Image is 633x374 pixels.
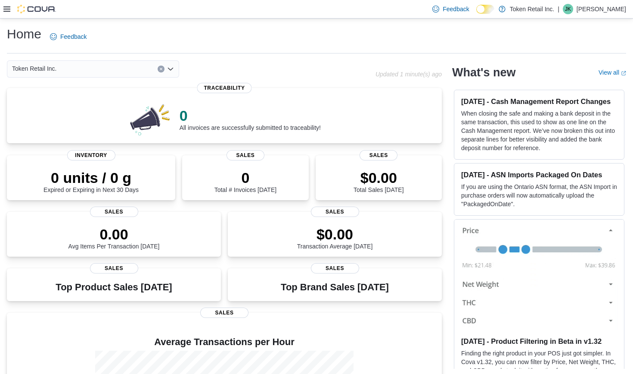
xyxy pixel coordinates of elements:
[558,4,559,14] p: |
[354,169,403,186] p: $0.00
[599,69,626,76] a: View allExternal link
[510,4,555,14] p: Token Retail Inc.
[90,207,138,217] span: Sales
[461,109,617,152] p: When closing the safe and making a bank deposit in the same transaction, this used to show as one...
[621,71,626,76] svg: External link
[158,66,164,72] button: Clear input
[563,4,573,14] div: Jamie Kaye
[297,226,373,243] p: $0.00
[17,5,56,13] img: Cova
[354,169,403,193] div: Total Sales [DATE]
[214,169,276,186] p: 0
[200,308,248,318] span: Sales
[281,282,389,292] h3: Top Brand Sales [DATE]
[90,263,138,273] span: Sales
[68,226,160,250] div: Avg Items Per Transaction [DATE]
[56,282,172,292] h3: Top Product Sales [DATE]
[197,83,251,93] span: Traceability
[43,169,139,186] p: 0 units / 0 g
[227,150,264,160] span: Sales
[12,63,57,74] span: Token Retail Inc.
[452,66,515,79] h2: What's new
[167,66,174,72] button: Open list of options
[476,5,494,14] input: Dark Mode
[461,337,617,346] h3: [DATE] - Product Filtering in Beta in v1.32
[461,97,617,106] h3: [DATE] - Cash Management Report Changes
[311,207,359,217] span: Sales
[14,337,435,347] h4: Average Transactions per Hour
[375,71,442,78] p: Updated 1 minute(s) ago
[577,4,626,14] p: [PERSON_NAME]
[297,226,373,250] div: Transaction Average [DATE]
[214,169,276,193] div: Total # Invoices [DATE]
[68,226,160,243] p: 0.00
[128,102,173,136] img: 0
[7,25,41,43] h1: Home
[47,28,90,45] a: Feedback
[67,150,115,160] span: Inventory
[461,182,617,208] p: If you are using the Ontario ASN format, the ASN Import in purchase orders will now automatically...
[565,4,571,14] span: JK
[180,107,321,124] p: 0
[429,0,472,18] a: Feedback
[311,263,359,273] span: Sales
[180,107,321,131] div: All invoices are successfully submitted to traceability!
[360,150,397,160] span: Sales
[461,170,617,179] h3: [DATE] - ASN Imports Packaged On Dates
[43,169,139,193] div: Expired or Expiring in Next 30 Days
[60,32,87,41] span: Feedback
[443,5,469,13] span: Feedback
